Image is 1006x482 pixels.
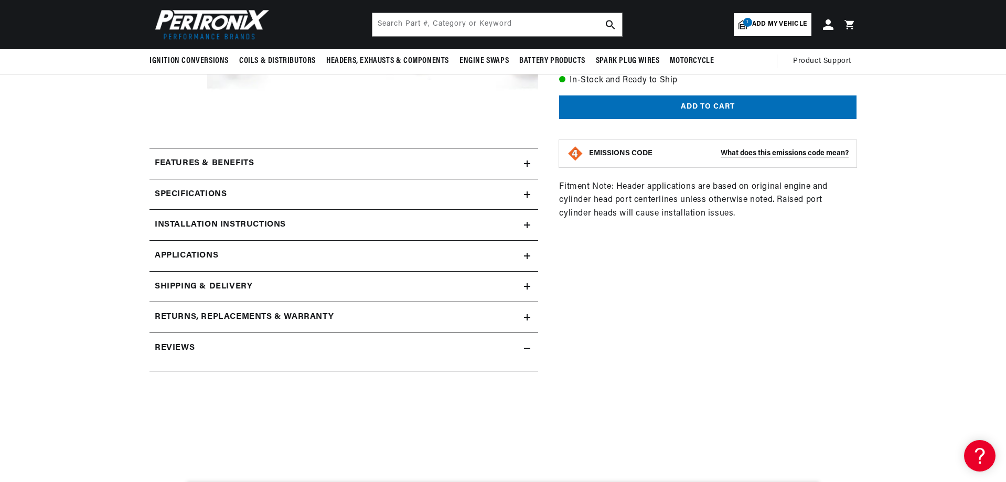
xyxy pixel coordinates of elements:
[149,179,538,210] summary: Specifications
[149,333,538,363] summary: Reviews
[149,148,538,179] summary: Features & Benefits
[454,49,514,73] summary: Engine Swaps
[155,341,195,355] h2: Reviews
[321,49,454,73] summary: Headers, Exhausts & Components
[589,149,849,158] button: EMISSIONS CODEWhat does this emissions code mean?
[155,280,252,294] h2: Shipping & Delivery
[567,145,584,162] img: Emissions code
[670,56,714,67] span: Motorcycle
[599,13,622,36] button: search button
[559,95,857,119] button: Add to cart
[589,149,652,157] strong: EMISSIONS CODE
[149,56,229,67] span: Ignition Conversions
[665,49,719,73] summary: Motorcycle
[155,157,254,170] h2: Features & Benefits
[239,56,316,67] span: Coils & Distributors
[793,49,857,74] summary: Product Support
[459,56,509,67] span: Engine Swaps
[155,310,334,324] h2: Returns, Replacements & Warranty
[596,56,660,67] span: Spark Plug Wires
[559,74,857,88] p: In-Stock and Ready to Ship
[149,302,538,333] summary: Returns, Replacements & Warranty
[149,241,538,272] a: Applications
[514,49,591,73] summary: Battery Products
[149,210,538,240] summary: Installation instructions
[149,6,270,42] img: Pertronix
[155,188,227,201] h2: Specifications
[155,218,286,232] h2: Installation instructions
[149,272,538,302] summary: Shipping & Delivery
[149,49,234,73] summary: Ignition Conversions
[591,49,665,73] summary: Spark Plug Wires
[234,49,321,73] summary: Coils & Distributors
[372,13,622,36] input: Search Part #, Category or Keyword
[155,249,218,263] span: Applications
[326,56,449,67] span: Headers, Exhausts & Components
[752,19,807,29] span: Add my vehicle
[519,56,585,67] span: Battery Products
[734,13,811,36] a: 1Add my vehicle
[793,56,851,67] span: Product Support
[743,18,752,27] span: 1
[721,149,849,157] strong: What does this emissions code mean?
